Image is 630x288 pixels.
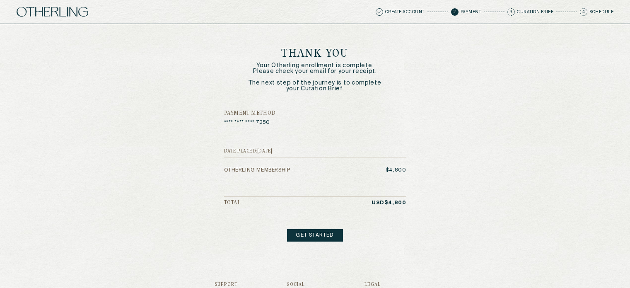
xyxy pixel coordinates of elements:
[385,10,425,14] p: Create Account
[17,7,88,17] img: logo
[386,167,406,173] p: $4,800
[507,8,515,16] span: 3
[517,10,553,14] p: Curation Brief
[461,10,481,14] p: Payment
[224,149,406,154] h5: Date placed: [DATE]
[281,49,349,59] h1: Thank you
[287,282,315,287] h3: Social
[247,63,384,92] p: Your Otherling enrollment is complete. Please check your email for your receipt. The next step of...
[372,200,406,206] p: USD $4,800
[215,282,238,287] h3: Support
[224,167,290,173] p: Otherling Membership
[451,8,459,16] span: 2
[287,229,343,242] a: Get started
[580,8,587,16] span: 4
[224,200,241,206] h5: Total
[364,282,415,287] h3: Legal
[589,10,613,14] p: Schedule
[224,111,406,116] h5: Payment Method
